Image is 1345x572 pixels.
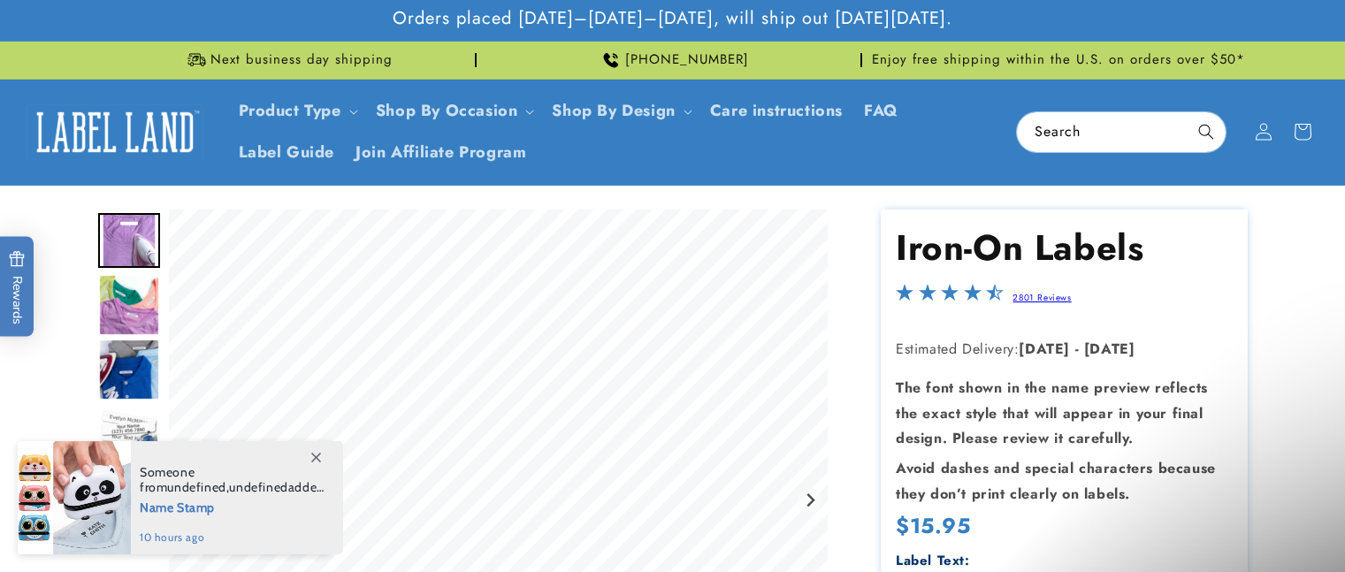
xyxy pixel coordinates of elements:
span: Label Guide [239,142,335,163]
span: Enjoy free shipping within the U.S. on orders over $50* [872,51,1245,69]
div: Go to slide 1 [98,210,160,271]
strong: [DATE] [1084,339,1135,359]
img: Iron-on name labels with an iron [98,403,160,465]
div: Announcement [98,42,477,79]
a: Shop By Design [552,99,675,122]
span: Shop By Occasion [376,101,518,121]
span: undefined [167,479,225,495]
div: Go to slide 3 [98,339,160,400]
summary: Shop By Design [541,90,699,132]
div: Announcement [869,42,1248,79]
span: 4.5-star overall rating [896,288,1004,309]
a: 2801 Reviews - open in a new tab [1013,291,1071,304]
a: Join Affiliate Program [345,132,537,173]
img: Iron on name label being ironed to shirt [98,213,160,268]
span: undefined [229,479,287,495]
div: Go to slide 4 [98,403,160,465]
span: $15.95 [896,510,971,541]
a: Label Guide [228,132,346,173]
span: Care instructions [710,101,843,121]
span: Name Stamp [140,495,325,517]
span: Rewards [9,250,26,324]
iframe: Gorgias live chat conversation starters [1068,345,1327,492]
button: Next slide [798,489,822,513]
span: Next business day shipping [210,51,393,69]
a: Product Type [239,99,341,122]
span: Someone from , added this product to their cart. [140,465,325,495]
label: Label Text: [896,551,970,570]
strong: The font shown in the name preview reflects the exact style that will appear in your final design... [896,378,1208,449]
summary: Shop By Occasion [365,90,542,132]
span: FAQ [864,101,898,121]
strong: Avoid dashes and special characters because they don’t print clearly on labels. [896,458,1216,504]
a: Label Land [20,98,210,166]
span: [PHONE_NUMBER] [625,51,749,69]
p: Estimated Delivery: [896,337,1232,362]
img: Iron on name labels ironed to shirt collar [98,339,160,400]
div: Go to slide 2 [98,274,160,336]
strong: - [1075,339,1080,359]
span: Orders placed [DATE]–[DATE]–[DATE], will ship out [DATE][DATE]. [393,7,952,30]
h1: Iron-On Labels [896,225,1232,271]
div: Announcement [484,42,862,79]
iframe: Gorgias live chat messenger [1257,489,1327,554]
strong: [DATE] [1019,339,1070,359]
a: Care instructions [699,90,853,132]
span: Join Affiliate Program [355,142,526,163]
img: Label Land [27,104,203,159]
button: Search [1187,112,1226,151]
a: FAQ [853,90,909,132]
img: Iron on name tags ironed to a t-shirt [98,274,160,336]
summary: Product Type [228,90,365,132]
span: 10 hours ago [140,530,325,545]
